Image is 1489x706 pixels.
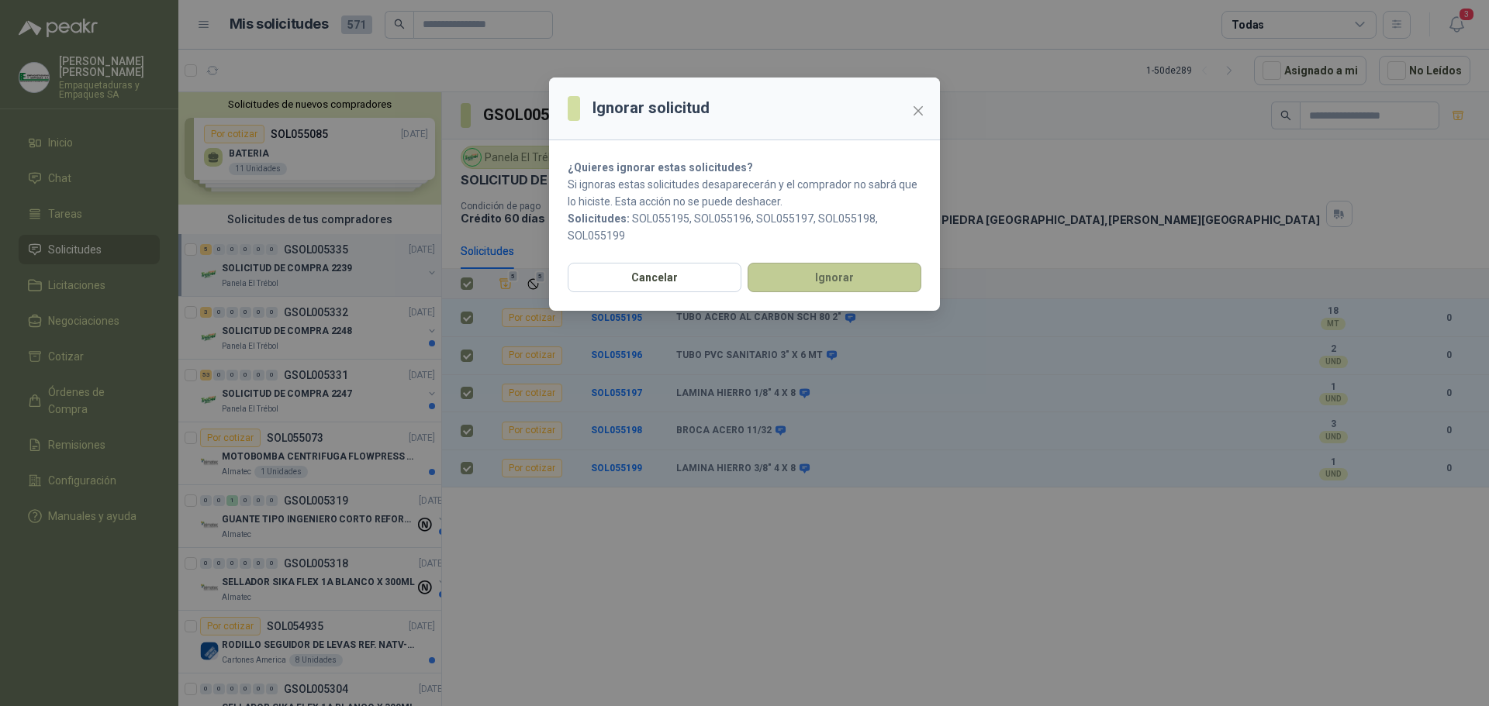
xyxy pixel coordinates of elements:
p: Si ignoras estas solicitudes desaparecerán y el comprador no sabrá que lo hiciste. Esta acción no... [568,176,921,210]
button: Close [906,98,931,123]
b: Solicitudes: [568,212,630,225]
button: Ignorar [748,263,921,292]
p: SOL055195, SOL055196, SOL055197, SOL055198, SOL055199 [568,210,921,244]
h3: Ignorar solicitud [592,96,710,120]
button: Cancelar [568,263,741,292]
strong: ¿Quieres ignorar estas solicitudes? [568,161,753,174]
span: close [912,105,924,117]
